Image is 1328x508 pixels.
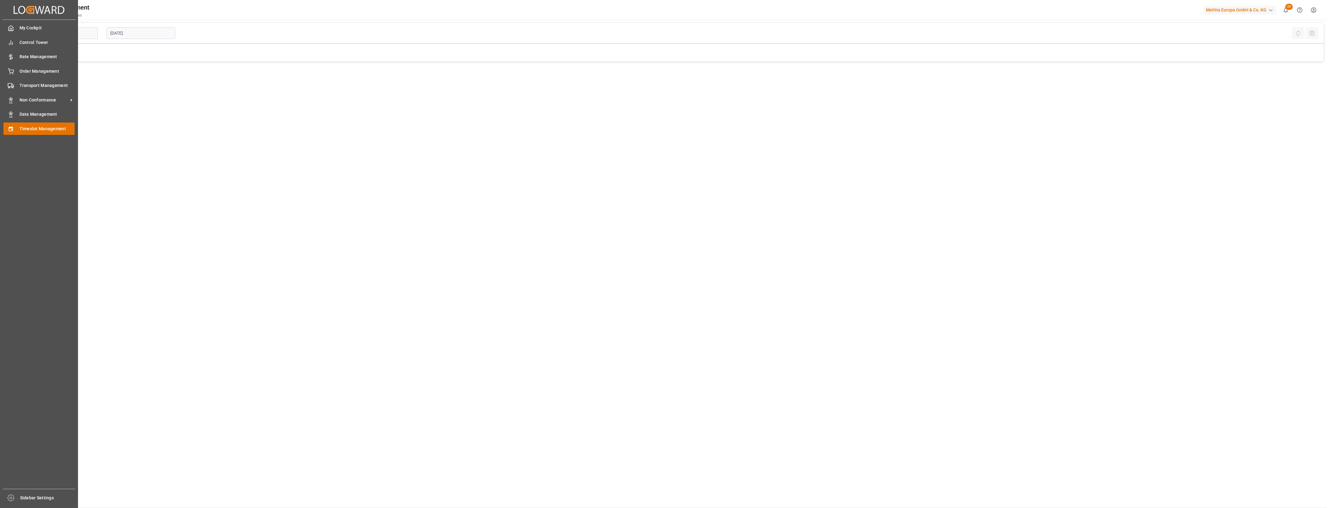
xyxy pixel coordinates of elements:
[1204,6,1276,15] div: Melitta Europa GmbH & Co. KG
[20,54,75,60] span: Rate Management
[1279,3,1293,17] button: show 23 new notifications
[3,108,75,120] a: Data Management
[3,51,75,63] a: Rate Management
[20,97,68,103] span: Non Conformance
[1285,4,1293,10] span: 23
[20,111,75,118] span: Data Management
[3,80,75,92] a: Transport Management
[3,36,75,48] a: Control Tower
[20,82,75,89] span: Transport Management
[1293,3,1307,17] button: Help Center
[20,495,76,501] span: Sidebar Settings
[20,68,75,75] span: Order Management
[20,25,75,31] span: My Cockpit
[3,22,75,34] a: My Cockpit
[106,27,175,39] input: DD-MM-YYYY
[20,126,75,132] span: Timeslot Management
[3,65,75,77] a: Order Management
[1204,4,1279,16] button: Melitta Europa GmbH & Co. KG
[3,123,75,135] a: Timeslot Management
[20,39,75,46] span: Control Tower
